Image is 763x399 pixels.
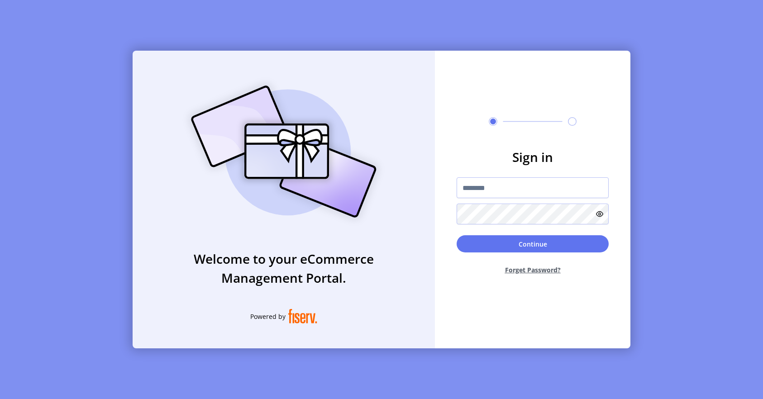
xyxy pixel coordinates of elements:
button: Forget Password? [457,258,609,282]
button: Continue [457,235,609,252]
img: card_Illustration.svg [177,76,390,228]
h3: Sign in [457,147,609,166]
h3: Welcome to your eCommerce Management Portal. [133,249,435,287]
span: Powered by [250,312,286,321]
